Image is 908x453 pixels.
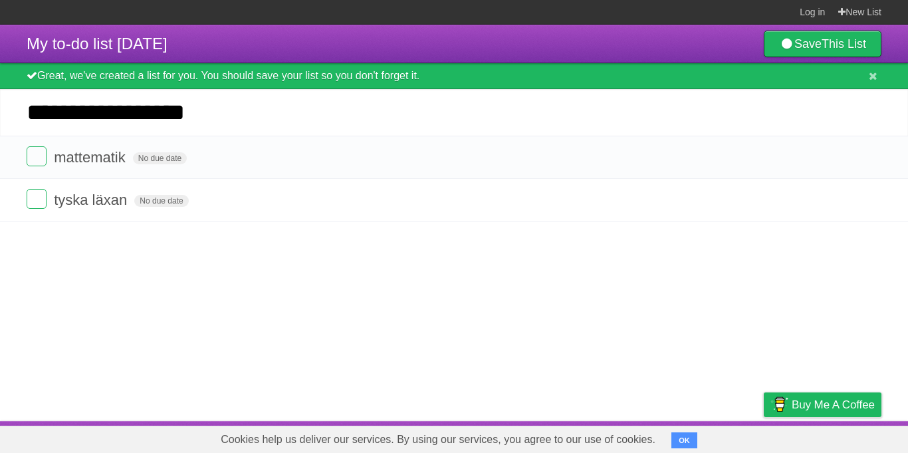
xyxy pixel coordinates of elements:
span: Cookies help us deliver our services. By using our services, you agree to our use of cookies. [207,426,669,453]
span: tyska läxan [54,192,130,208]
span: No due date [133,152,187,164]
a: About [587,424,615,450]
a: SaveThis List [764,31,881,57]
button: OK [671,432,697,448]
img: Buy me a coffee [770,393,788,416]
span: No due date [134,195,188,207]
label: Done [27,189,47,209]
label: Done [27,146,47,166]
span: mattematik [54,149,129,166]
a: Terms [701,424,731,450]
span: My to-do list [DATE] [27,35,168,53]
a: Suggest a feature [798,424,881,450]
a: Buy me a coffee [764,392,881,417]
a: Privacy [746,424,781,450]
b: This List [822,37,866,51]
a: Developers [631,424,685,450]
span: Buy me a coffee [792,393,875,416]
